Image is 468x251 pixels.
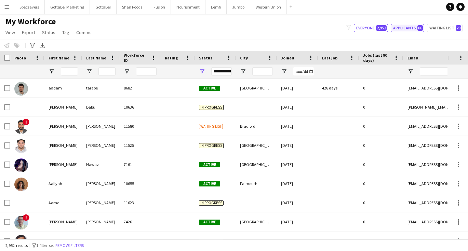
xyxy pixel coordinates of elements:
span: Email [407,55,418,60]
div: 0 [359,232,403,250]
div: [DATE] [277,174,318,193]
div: Falmouth [236,174,277,193]
span: First Name [49,55,69,60]
div: [DATE] [277,98,318,116]
div: Nawaz [82,155,120,174]
app-action-btn: Export XLSX [38,41,46,50]
div: [PERSON_NAME] [44,136,82,155]
span: In progress [199,239,224,244]
span: Jobs (last 90 days) [363,53,391,63]
button: Open Filter Menu [407,68,414,74]
a: Export [19,28,38,37]
div: [PERSON_NAME] [82,232,120,250]
span: Status [42,29,55,36]
img: aadam tarabe [14,82,28,96]
span: In progress [199,143,224,148]
div: [PERSON_NAME] [82,136,120,155]
div: 0 [359,212,403,231]
div: 11104 [120,232,161,250]
div: [PERSON_NAME] [82,117,120,136]
button: Remove filters [54,242,85,249]
div: 0 [359,193,403,212]
div: 428 days [318,79,359,97]
span: Photo [14,55,26,60]
button: Open Filter Menu [199,68,205,74]
div: 0 [359,136,403,155]
button: Western Union [250,0,287,14]
div: 8682 [120,79,161,97]
button: Jumbo [227,0,250,14]
div: tarabe [82,79,120,97]
span: Comms [76,29,92,36]
span: Active [199,181,220,186]
div: [DATE] [277,155,318,174]
button: Everyone2,952 [354,24,388,32]
div: Babu [82,98,120,116]
button: Open Filter Menu [49,68,55,74]
input: Joined Filter Input [293,67,314,75]
span: Waiting list [199,124,223,129]
div: [PERSON_NAME] [82,174,120,193]
div: [GEOGRAPHIC_DATA] [236,155,277,174]
input: Last Name Filter Input [98,67,116,75]
span: Active [199,86,220,91]
span: 1 filter set [36,243,54,248]
button: Nourishment [171,0,205,14]
div: 0 [359,155,403,174]
div: [GEOGRAPHIC_DATA] [236,212,277,231]
div: 0 [359,117,403,136]
div: [PERSON_NAME] [44,155,82,174]
div: Bradford [236,117,277,136]
span: Workforce ID [124,53,148,63]
div: 7161 [120,155,161,174]
div: 0 [359,79,403,97]
div: 11623 [120,193,161,212]
div: aadam [44,79,82,97]
span: Status [199,55,212,60]
button: Open Filter Menu [240,68,246,74]
button: GottaBe! Marketing [45,0,90,14]
span: 86 [417,25,423,31]
div: Aarna [44,193,82,212]
button: Open Filter Menu [86,68,92,74]
div: 10636 [120,98,161,116]
div: [DATE] [277,136,318,155]
span: Last job [322,55,337,60]
span: Joined [281,55,294,60]
a: View [3,28,18,37]
div: [DATE] [277,212,318,231]
div: [PERSON_NAME] [44,232,82,250]
img: Aakash Shrestha [14,120,28,134]
span: Rating [165,55,178,60]
a: Comms [73,28,94,37]
img: Aarnav Mashruwala [14,216,28,229]
span: Active [199,220,220,225]
a: Tag [59,28,72,37]
span: Active [199,162,220,167]
div: [PERSON_NAME] [82,212,120,231]
span: ! [23,214,29,221]
span: In progress [199,105,224,110]
button: Waiting list20 [427,24,463,32]
div: 11580 [120,117,161,136]
span: 2,952 [376,25,387,31]
div: 0 [359,174,403,193]
div: [DATE] [277,232,318,250]
button: Applicants86 [391,24,424,32]
div: [DATE] [277,193,318,212]
button: Fusion [148,0,171,14]
button: Shan Foods [117,0,148,14]
img: Aalia Nawaz [14,158,28,172]
div: 11525 [120,136,161,155]
div: [GEOGRAPHIC_DATA] [236,232,277,250]
span: My Workforce [5,16,56,27]
app-action-btn: Advanced filters [28,41,37,50]
div: [PERSON_NAME] [44,117,82,136]
img: Aaron Eapen Matthew [14,235,28,249]
div: Aaliyah [44,174,82,193]
div: [DATE] [277,79,318,97]
span: Export [22,29,35,36]
div: [DATE] [277,117,318,136]
div: [GEOGRAPHIC_DATA] [236,136,277,155]
span: View [5,29,15,36]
